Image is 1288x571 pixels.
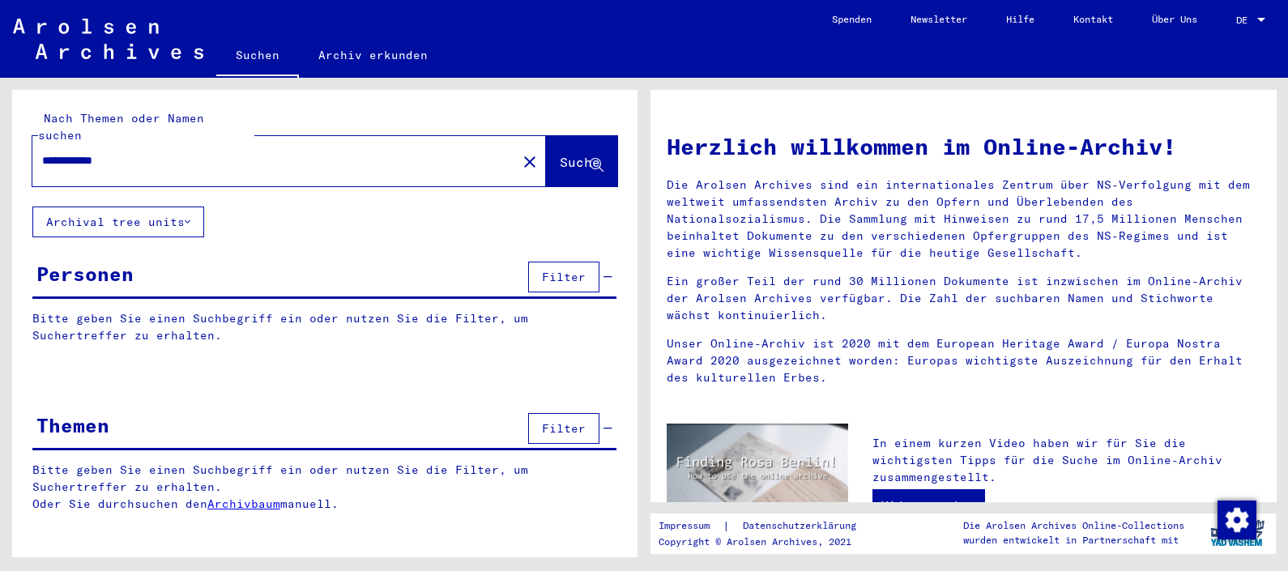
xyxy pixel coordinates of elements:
p: Ein großer Teil der rund 30 Millionen Dokumente ist inzwischen im Online-Archiv der Arolsen Archi... [667,273,1260,324]
div: Themen [36,411,109,440]
mat-icon: close [520,152,540,172]
button: Filter [528,262,599,292]
img: yv_logo.png [1207,513,1268,553]
p: Unser Online-Archiv ist 2020 mit dem European Heritage Award / Europa Nostra Award 2020 ausgezeic... [667,335,1260,386]
img: video.jpg [667,424,848,522]
button: Archival tree units [32,207,204,237]
span: Filter [542,421,586,436]
span: Filter [542,270,586,284]
p: Copyright © Arolsen Archives, 2021 [659,535,876,549]
p: Die Arolsen Archives sind ein internationales Zentrum über NS-Verfolgung mit dem weltweit umfasse... [667,177,1260,262]
img: Zustimmung ändern [1218,501,1256,539]
button: Filter [528,413,599,444]
button: Clear [514,145,546,177]
span: Suche [560,154,600,170]
p: Bitte geben Sie einen Suchbegriff ein oder nutzen Sie die Filter, um Suchertreffer zu erhalten. O... [32,462,617,513]
p: wurden entwickelt in Partnerschaft mit [963,533,1184,548]
p: In einem kurzen Video haben wir für Sie die wichtigsten Tipps für die Suche im Online-Archiv zusa... [872,435,1260,486]
a: Archivbaum [207,496,280,511]
button: Suche [546,136,617,186]
div: | [659,518,876,535]
p: Bitte geben Sie einen Suchbegriff ein oder nutzen Sie die Filter, um Suchertreffer zu erhalten. [32,310,616,344]
mat-label: Nach Themen oder Namen suchen [38,111,204,143]
span: DE [1236,15,1254,26]
div: Personen [36,259,134,288]
a: Suchen [216,36,299,78]
a: Impressum [659,518,723,535]
div: Zustimmung ändern [1217,500,1256,539]
a: Datenschutzerklärung [730,518,876,535]
a: Archiv erkunden [299,36,447,75]
h1: Herzlich willkommen im Online-Archiv! [667,130,1260,164]
img: Arolsen_neg.svg [13,19,203,59]
p: Die Arolsen Archives Online-Collections [963,518,1184,533]
a: Video ansehen [872,489,985,522]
